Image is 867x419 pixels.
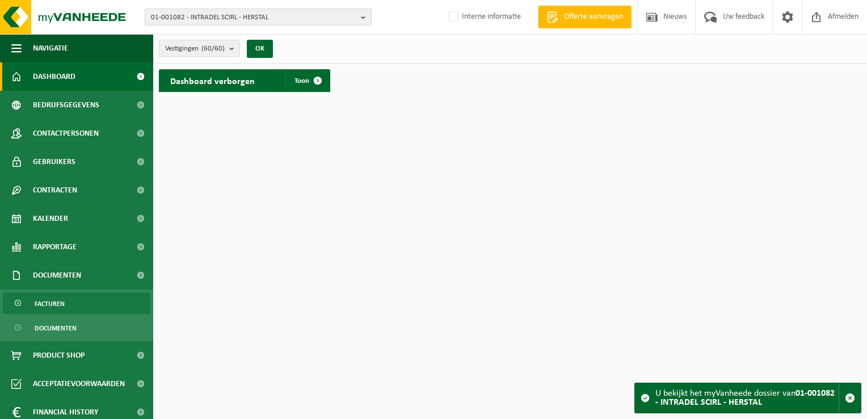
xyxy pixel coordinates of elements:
span: Navigatie [33,34,68,62]
div: U bekijkt het myVanheede dossier van [655,383,839,413]
strong: 01-001082 - INTRADEL SCIRL - HERSTAL [655,389,835,407]
span: Bedrijfsgegevens [33,91,99,119]
span: Documenten [33,261,81,290]
a: Toon [285,69,329,92]
span: Facturen [35,293,65,315]
span: Rapportage [33,233,77,261]
span: 01-001082 - INTRADEL SCIRL - HERSTAL [151,9,356,26]
h2: Dashboard verborgen [159,69,266,91]
span: Offerte aanvragen [561,11,626,23]
span: Acceptatievoorwaarden [33,370,125,398]
button: OK [247,40,273,58]
a: Documenten [3,317,150,338]
span: Contactpersonen [33,119,99,148]
span: Dashboard [33,62,75,91]
span: Toon [294,77,309,85]
button: 01-001082 - INTRADEL SCIRL - HERSTAL [145,9,372,26]
a: Offerte aanvragen [538,6,632,28]
span: Product Shop [33,341,85,370]
button: Vestigingen(60/60) [159,40,240,57]
span: Gebruikers [33,148,75,176]
label: Interne informatie [446,9,521,26]
span: Kalender [33,204,68,233]
count: (60/60) [201,45,225,52]
a: Facturen [3,292,150,314]
span: Contracten [33,176,77,204]
span: Documenten [35,317,77,339]
span: Vestigingen [165,40,225,57]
